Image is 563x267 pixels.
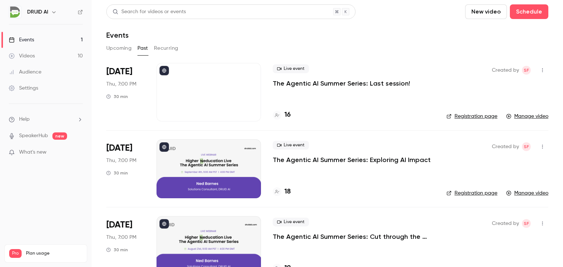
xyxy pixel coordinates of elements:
[106,219,132,231] span: [DATE]
[522,142,531,151] span: Silvia Feleaga
[106,139,145,198] div: Sep 4 Thu, 9:00 AM (America/Los Angeles)
[9,249,22,258] span: Pro
[106,157,136,164] span: Thu, 7:00 PM
[284,187,291,197] h4: 18
[524,142,529,151] span: SF
[492,219,519,228] span: Created by
[273,64,309,73] span: Live event
[465,4,507,19] button: New video
[273,79,410,88] a: The Agentic AI Summer Series: Last session!
[446,189,497,197] a: Registration page
[273,218,309,226] span: Live event
[9,68,41,76] div: Audience
[273,110,291,120] a: 16
[106,63,145,121] div: Sep 25 Thu, 9:00 AM (America/Los Angeles)
[19,116,30,123] span: Help
[522,66,531,75] span: Silvia Feleaga
[524,219,529,228] span: SF
[106,170,128,176] div: 30 min
[106,42,132,54] button: Upcoming
[524,66,529,75] span: SF
[273,187,291,197] a: 18
[506,113,548,120] a: Manage video
[26,251,82,256] span: Plan usage
[492,142,519,151] span: Created by
[9,84,38,92] div: Settings
[106,66,132,78] span: [DATE]
[446,113,497,120] a: Registration page
[19,148,47,156] span: What's new
[113,8,186,16] div: Search for videos or events
[284,110,291,120] h4: 16
[510,4,548,19] button: Schedule
[9,116,83,123] li: help-dropdown-opener
[9,36,34,44] div: Events
[273,232,435,241] a: The Agentic AI Summer Series: Cut through the hype. See the tech. Ask your questions. Repeat.
[106,142,132,154] span: [DATE]
[74,149,83,156] iframe: Noticeable Trigger
[106,80,136,88] span: Thu, 7:00 PM
[106,31,129,40] h1: Events
[19,132,48,140] a: SpeakerHub
[9,6,21,18] img: DRUID AI
[106,247,128,253] div: 30 min
[506,189,548,197] a: Manage video
[106,234,136,241] span: Thu, 7:00 PM
[273,141,309,150] span: Live event
[273,155,431,164] a: The Agentic AI Summer Series: Exploring AI Impact
[52,132,67,140] span: new
[27,8,48,16] h6: DRUID AI
[106,94,128,99] div: 30 min
[154,42,179,54] button: Recurring
[492,66,519,75] span: Created by
[9,52,35,60] div: Videos
[522,219,531,228] span: Silvia Feleaga
[137,42,148,54] button: Past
